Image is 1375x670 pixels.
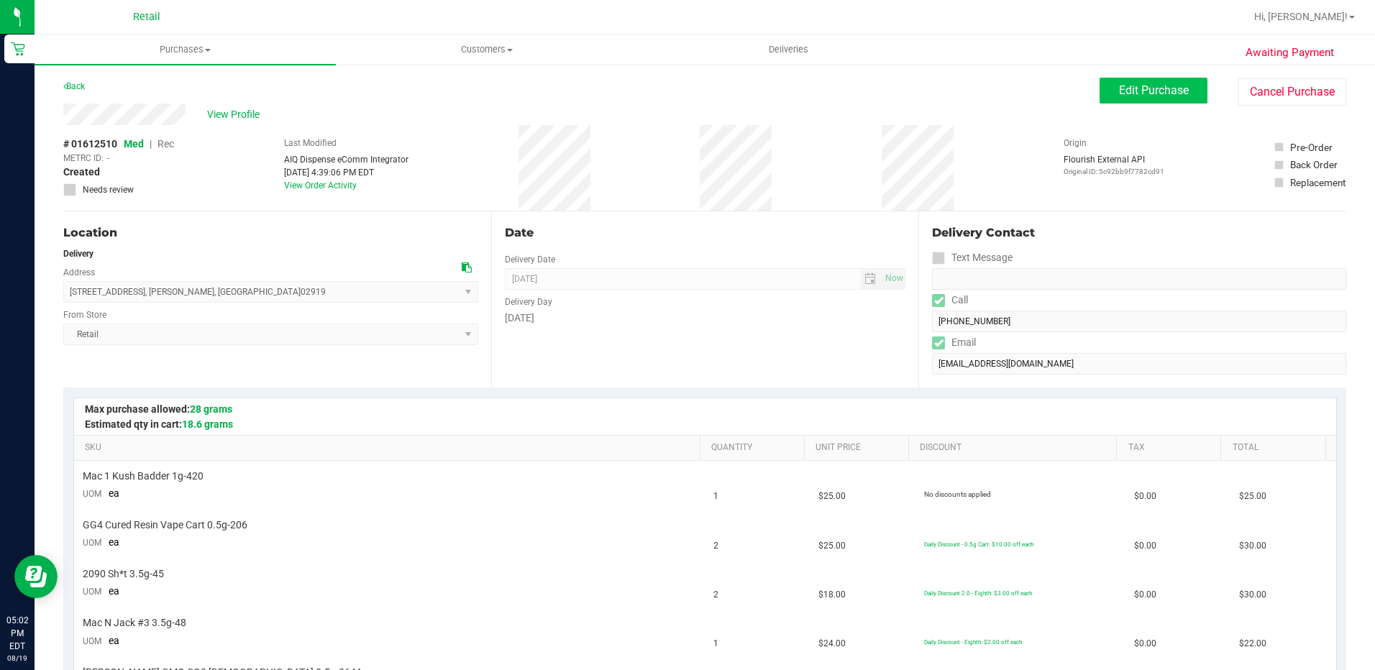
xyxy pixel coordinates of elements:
span: Edit Purchase [1119,83,1189,97]
span: $22.00 [1239,637,1266,651]
span: Mac 1 Kush Badder 1g-420 [83,469,204,483]
span: Customers [337,43,636,56]
a: Discount [920,442,1111,454]
span: 1 [713,490,718,503]
div: Back Order [1290,157,1338,172]
span: $18.00 [818,588,846,602]
span: Daily Discount 2.0 - Eighth: $3.00 off each [924,589,1032,597]
span: METRC ID: [63,152,104,165]
p: 08/19 [6,653,28,664]
strong: Delivery [63,249,93,259]
span: ea [109,585,119,597]
span: Purchases [35,43,336,56]
button: Edit Purchase [1100,78,1207,104]
span: Hi, [PERSON_NAME]! [1254,11,1348,22]
inline-svg: Retail [11,42,25,56]
a: Purchases [35,35,336,65]
span: $0.00 [1134,588,1156,602]
span: GG4 Cured Resin Vape Cart 0.5g-206 [83,518,247,532]
iframe: Resource center [14,555,58,598]
span: No discounts applied [924,490,991,498]
label: Email [932,332,976,353]
span: $25.00 [818,539,846,553]
span: $30.00 [1239,539,1266,553]
input: Format: (999) 999-9999 [932,268,1346,290]
label: From Store [63,308,106,321]
input: Format: (999) 999-9999 [932,311,1346,332]
span: Med [124,138,144,150]
div: [DATE] [505,311,906,326]
span: $30.00 [1239,588,1266,602]
span: View Profile [207,107,265,122]
div: Replacement [1290,175,1346,190]
span: ea [109,536,119,548]
span: | [150,138,152,150]
div: Date [505,224,906,242]
div: Copy address to clipboard [462,260,472,275]
span: Max purchase allowed: [85,403,232,415]
label: Address [63,266,95,279]
div: AIQ Dispense eComm Integrator [284,153,408,166]
a: Back [63,81,85,91]
span: Rec [157,138,174,150]
a: Deliveries [638,35,939,65]
span: ea [109,487,119,499]
span: # 01612510 [63,137,117,152]
span: UOM [83,636,101,646]
span: Created [63,165,100,180]
span: $24.00 [818,637,846,651]
a: Customers [336,35,637,65]
span: Estimated qty in cart: [85,418,233,430]
a: Total [1233,442,1320,454]
div: Pre-Order [1290,140,1333,155]
span: 18.6 grams [182,418,233,430]
span: Mac N Jack #3 3.5g-48 [83,616,186,630]
p: 05:02 PM EDT [6,614,28,653]
span: $0.00 [1134,637,1156,651]
label: Last Modified [284,137,337,150]
span: 2 [713,539,718,553]
div: [DATE] 4:39:06 PM EDT [284,166,408,179]
span: UOM [83,489,101,499]
div: Location [63,224,478,242]
span: Daily Discount - 0.5g Cart: $10.00 off each [924,541,1033,548]
span: ea [109,635,119,646]
span: $25.00 [818,490,846,503]
label: Delivery Day [505,295,552,308]
span: Deliveries [749,43,828,56]
span: 2 [713,588,718,602]
a: Unit Price [816,442,903,454]
a: View Order Activity [284,180,357,191]
div: Flourish External API [1064,153,1164,177]
span: Needs review [83,183,134,196]
span: $0.00 [1134,490,1156,503]
a: Quantity [711,442,798,454]
span: UOM [83,538,101,548]
a: SKU [85,442,694,454]
span: 28 grams [190,403,232,415]
label: Origin [1064,137,1087,150]
span: Daily Discount - Eighth: $2.00 off each [924,638,1022,646]
label: Delivery Date [505,253,555,266]
button: Cancel Purchase [1238,78,1346,106]
p: Original ID: 5c92bb9f7782cd91 [1064,166,1164,177]
label: Call [932,290,968,311]
div: Delivery Contact [932,224,1346,242]
span: 1 [713,637,718,651]
span: Retail [133,11,160,23]
span: $0.00 [1134,539,1156,553]
span: 2090 Sh*t 3.5g-45 [83,567,164,581]
span: Awaiting Payment [1246,45,1334,61]
label: Text Message [932,247,1013,268]
span: $25.00 [1239,490,1266,503]
span: - [107,152,109,165]
a: Tax [1128,442,1215,454]
span: UOM [83,587,101,597]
